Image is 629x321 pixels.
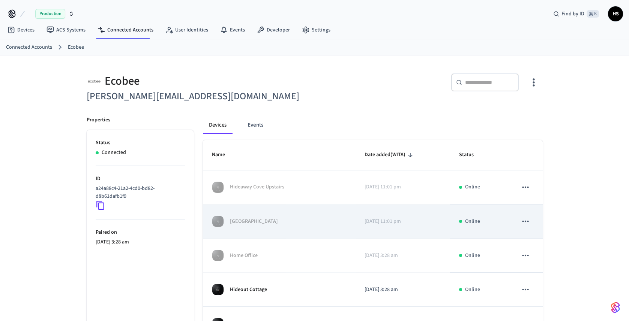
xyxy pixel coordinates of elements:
[203,116,543,134] div: connected account tabs
[212,249,224,261] img: Ecobee 3 Lite Thermostat
[587,10,599,18] span: ⌘ K
[465,252,480,260] p: Online
[242,116,269,134] button: Events
[365,218,441,225] p: [DATE] 11:01 pm
[365,183,441,191] p: [DATE] 11:01 pm
[609,7,622,21] span: HS
[212,181,224,193] img: Ecobee 3 Lite Thermostat
[230,183,284,191] p: Hideaway Cove Upstairs
[251,23,296,37] a: Developer
[547,7,605,21] div: Find by ID⌘ K
[96,228,185,236] p: Paired on
[212,284,224,296] img: ecobee_lite_3
[35,9,65,19] span: Production
[608,6,623,21] button: HS
[230,252,258,260] p: Home Office
[87,73,102,89] img: ecobee_logo_square
[212,215,224,227] img: Ecobee 3 Lite Thermostat
[41,23,92,37] a: ACS Systems
[611,302,620,314] img: SeamLogoGradient.69752ec5.svg
[96,175,185,183] p: ID
[2,23,41,37] a: Devices
[68,43,84,51] a: Ecobee
[296,23,336,37] a: Settings
[203,116,233,134] button: Devices
[96,139,185,147] p: Status
[465,218,480,225] p: Online
[6,43,52,51] a: Connected Accounts
[230,218,278,225] p: [GEOGRAPHIC_DATA]
[87,73,310,89] div: Ecobee
[212,149,235,161] span: Name
[365,286,441,294] p: [DATE] 3:28 am
[365,149,415,161] span: Date added(WITA)
[92,23,159,37] a: Connected Accounts
[214,23,251,37] a: Events
[365,252,441,260] p: [DATE] 3:28 am
[230,286,267,294] p: Hideout Cottage
[459,149,483,161] span: Status
[87,116,110,124] p: Properties
[87,89,310,104] h6: [PERSON_NAME][EMAIL_ADDRESS][DOMAIN_NAME]
[159,23,214,37] a: User Identities
[102,149,126,157] p: Connected
[465,286,480,294] p: Online
[96,185,182,200] p: a24a88c4-21a2-4cd0-bd82-d8b61dafb1f9
[465,183,480,191] p: Online
[561,10,584,18] span: Find by ID
[96,238,185,246] p: [DATE] 3:28 am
